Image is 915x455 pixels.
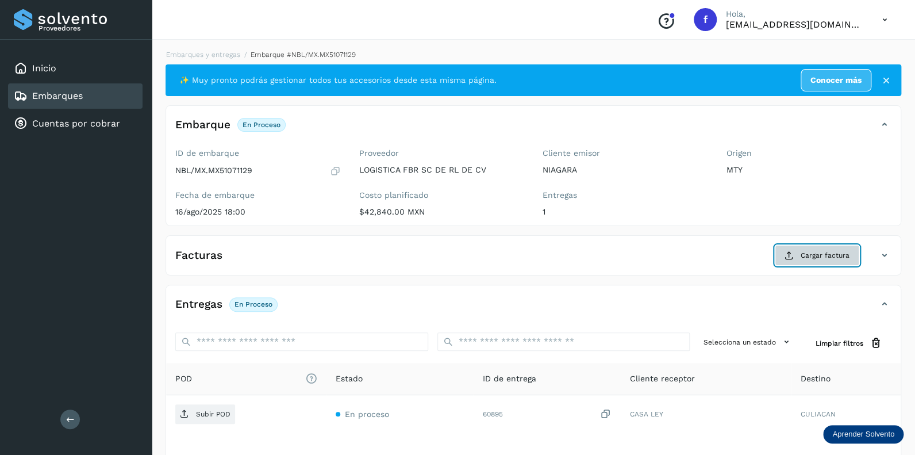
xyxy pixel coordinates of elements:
[8,56,143,81] div: Inicio
[166,51,240,59] a: Embarques y entregas
[175,166,252,175] p: NBL/MX.MX51071129
[32,90,83,101] a: Embarques
[832,430,894,439] p: Aprender Solvento
[8,83,143,109] div: Embarques
[8,111,143,136] div: Cuentas por cobrar
[823,425,904,443] div: Aprender Solvento
[726,9,864,19] p: Hola,
[196,410,230,418] p: Subir POD
[175,148,341,158] label: ID de embarque
[175,404,235,424] button: Subir POD
[39,24,138,32] p: Proveedores
[345,410,389,419] span: En proceso
[359,148,525,158] label: Proveedor
[630,373,695,385] span: Cliente receptor
[726,19,864,30] p: facturacion@logisticafbr.com.mx
[243,121,280,129] p: En proceso
[234,300,272,308] p: En proceso
[543,207,708,217] p: 1
[621,395,791,433] td: CASA LEY
[801,250,849,261] span: Cargar factura
[806,332,891,354] button: Limpiar filtros
[175,207,341,217] p: 16/ago/2025 18:00
[791,395,901,433] td: CULIACAN
[726,148,892,158] label: Origen
[179,74,497,86] span: ✨ Muy pronto podrás gestionar todos tus accesorios desde esta misma página.
[543,148,708,158] label: Cliente emisor
[166,295,901,323] div: EntregasEn proceso
[801,69,871,91] a: Conocer más
[175,373,317,385] span: POD
[166,245,901,275] div: FacturasCargar factura
[175,118,230,132] h4: Embarque
[336,373,363,385] span: Estado
[32,63,56,74] a: Inicio
[483,373,536,385] span: ID de entrega
[816,338,863,349] span: Limpiar filtros
[175,249,222,262] h4: Facturas
[775,245,859,266] button: Cargar factura
[359,165,525,175] p: LOGISTICA FBR SC DE RL DE CV
[801,373,831,385] span: Destino
[32,118,120,129] a: Cuentas por cobrar
[483,408,612,420] div: 60895
[166,49,901,60] nav: breadcrumb
[543,165,708,175] p: NIAGARA
[251,51,356,59] span: Embarque #NBL/MX.MX51071129
[699,332,797,351] button: Selecciona un estado
[543,190,708,200] label: Entregas
[175,298,222,311] h4: Entregas
[175,190,341,200] label: Fecha de embarque
[359,190,525,200] label: Costo planificado
[726,165,892,175] p: MTY
[359,207,525,217] p: $42,840.00 MXN
[166,115,901,144] div: EmbarqueEn proceso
